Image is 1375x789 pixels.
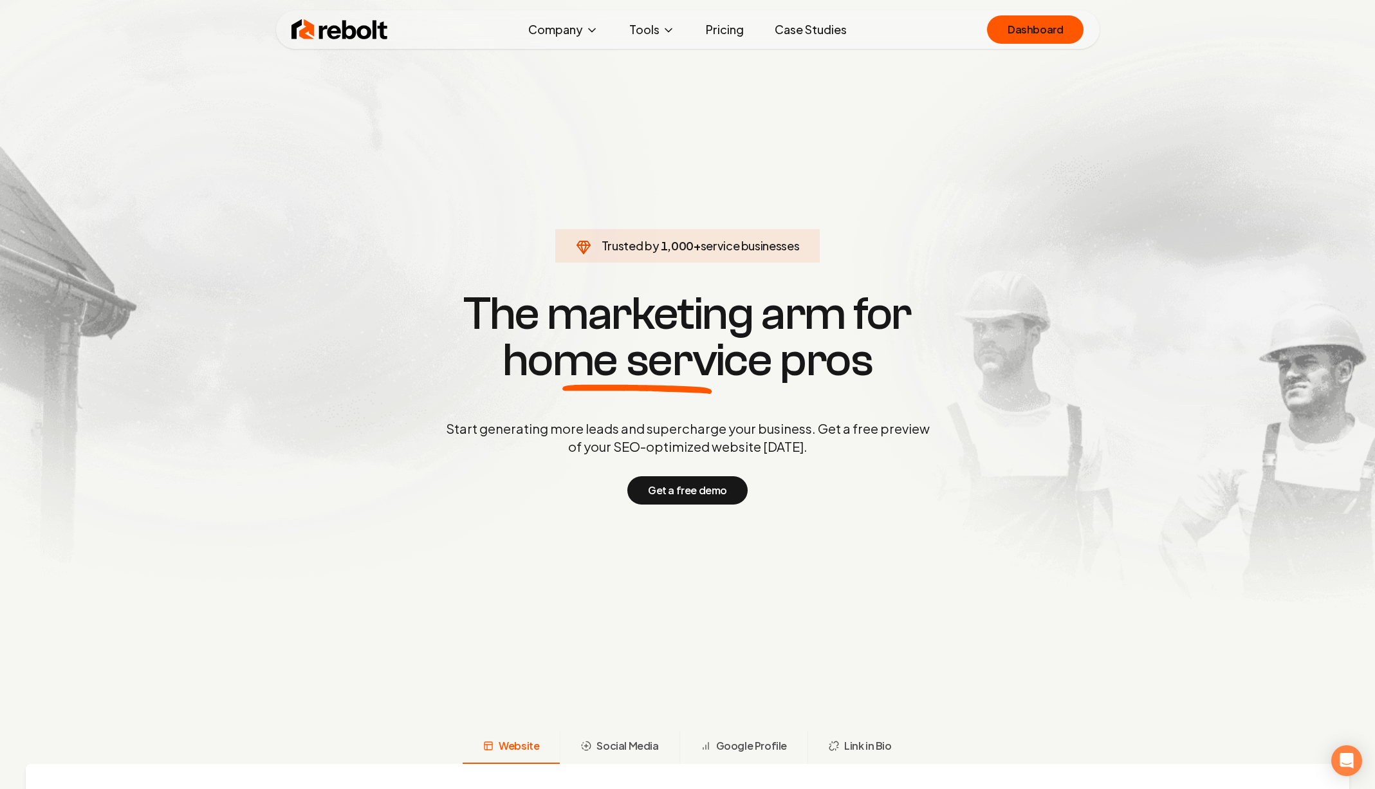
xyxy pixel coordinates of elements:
span: Google Profile [716,738,787,754]
img: Rebolt Logo [291,17,388,42]
span: 1,000 [661,237,694,255]
div: Open Intercom Messenger [1331,745,1362,776]
button: Social Media [560,730,679,764]
p: Start generating more leads and supercharge your business. Get a free preview of your SEO-optimiz... [443,420,932,456]
h1: The marketing arm for pros [379,291,997,384]
button: Link in Bio [807,730,912,764]
a: Case Studies [764,17,857,42]
button: Get a free demo [627,476,748,505]
button: Google Profile [679,730,807,764]
span: + [694,238,701,253]
button: Website [463,730,560,764]
a: Pricing [696,17,754,42]
span: service businesses [701,238,800,253]
span: Website [499,738,539,754]
span: home service [503,337,772,384]
span: Link in Bio [844,738,892,754]
span: Trusted by [602,238,659,253]
button: Company [518,17,609,42]
span: Social Media [596,738,658,754]
button: Tools [619,17,685,42]
a: Dashboard [987,15,1084,44]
